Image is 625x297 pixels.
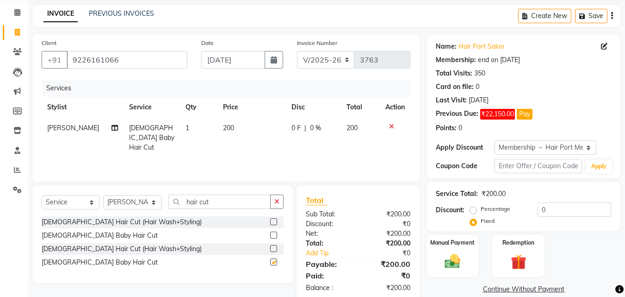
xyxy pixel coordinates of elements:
div: Total Visits: [436,69,472,78]
div: Coupon Code [436,161,494,171]
span: 200 [347,124,358,132]
div: [DEMOGRAPHIC_DATA] Hair Cut (Hair Wash+Styling) [42,217,202,227]
div: [DEMOGRAPHIC_DATA] Hair Cut (Hair Wash+Styling) [42,244,202,254]
div: ₹200.00 [358,283,417,293]
div: Paid: [299,270,358,281]
label: Invoice Number [297,39,337,47]
div: 0 [476,82,479,92]
div: ₹200.00 [358,259,417,270]
div: Discount: [299,219,358,229]
div: Net: [299,229,358,239]
span: 1 [186,124,189,132]
div: Name: [436,42,457,51]
th: Price [217,97,286,118]
button: +91 [42,51,68,69]
input: Enter Offer / Coupon Code [495,159,582,173]
div: [DEMOGRAPHIC_DATA] Baby Hair Cut [42,231,158,240]
div: ₹0 [368,248,418,258]
a: Add Tip [299,248,368,258]
div: Discount: [436,205,464,215]
span: [PERSON_NAME] [47,124,99,132]
div: 350 [474,69,485,78]
a: Hair Port Salon [458,42,504,51]
button: Create New [518,9,571,23]
div: Payable: [299,259,358,270]
div: [DATE] [469,95,489,105]
th: Action [380,97,410,118]
a: Continue Without Payment [428,284,619,294]
div: Card on file: [436,82,474,92]
div: Services [43,80,417,97]
input: Search or Scan [168,195,271,209]
th: Qty [180,97,217,118]
div: ₹200.00 [482,189,506,199]
div: Sub Total: [299,209,358,219]
div: ₹200.00 [358,229,417,239]
a: PREVIOUS INVOICES [89,9,154,18]
label: Percentage [481,205,510,213]
div: Balance : [299,283,358,293]
button: Pay [517,109,532,120]
div: end on [DATE] [478,55,520,65]
span: [DEMOGRAPHIC_DATA] Baby Hair Cut [129,124,174,152]
input: Search by Name/Mobile/Email/Code [67,51,187,69]
label: Fixed [481,217,495,225]
div: Total: [299,239,358,248]
span: | [304,123,306,133]
th: Stylist [42,97,124,118]
div: [DEMOGRAPHIC_DATA] Baby Hair Cut [42,258,158,267]
button: Apply [586,159,612,173]
span: 0 F [291,123,301,133]
a: INVOICE [43,6,78,22]
label: Manual Payment [430,239,475,247]
span: 200 [223,124,234,132]
img: _gift.svg [506,253,531,272]
label: Client [42,39,56,47]
th: Service [124,97,180,118]
div: ₹200.00 [358,209,417,219]
span: ₹22,150.00 [480,109,515,120]
div: Last Visit: [436,95,467,105]
div: ₹200.00 [358,239,417,248]
span: 0 % [310,123,321,133]
th: Total [341,97,380,118]
button: Save [575,9,607,23]
div: 0 [458,123,462,133]
div: Membership: [436,55,476,65]
div: Service Total: [436,189,478,199]
th: Disc [286,97,341,118]
div: Previous Due: [436,109,478,120]
div: Points: [436,123,457,133]
img: _cash.svg [440,253,465,270]
label: Redemption [502,239,534,247]
label: Date [201,39,214,47]
div: ₹0 [358,270,417,281]
div: ₹0 [358,219,417,229]
div: Apply Discount [436,143,494,152]
span: Total [306,196,327,205]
